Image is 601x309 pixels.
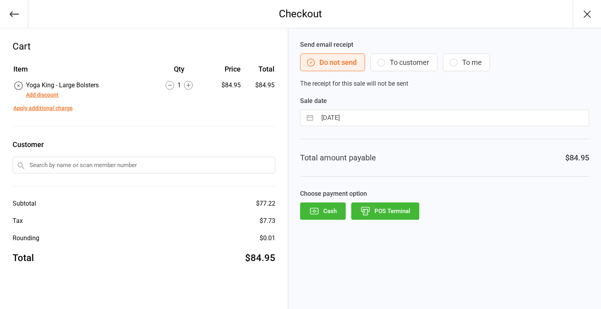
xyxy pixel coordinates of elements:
[151,64,208,80] th: Qty
[300,189,589,199] label: Choose payment option
[13,64,150,80] th: Item
[260,234,275,243] div: $0.01
[260,216,275,226] div: $7.73
[244,64,275,80] th: Total
[256,199,275,208] div: $77.22
[300,152,376,164] div: Total amount payable
[13,157,275,173] input: Search by name or scan member number
[13,216,23,226] div: Tax
[244,81,275,99] td: $84.95
[300,40,589,88] div: The receipt for this sale will not be sent
[300,40,589,50] label: Send email receipt
[300,96,589,106] label: Sale date
[151,81,208,90] div: 1
[13,139,275,150] label: Customer
[13,199,36,208] div: Subtotal
[565,152,589,164] div: $84.95
[13,251,34,265] div: Total
[351,202,419,220] button: POS Terminal
[208,64,241,74] div: Price
[13,234,39,243] div: Rounding
[300,202,346,220] button: Cash
[300,53,365,71] button: Do not send
[208,81,241,90] div: $84.95
[13,39,275,53] div: Cart
[13,104,73,112] button: Apply additional charge
[245,251,275,265] div: $84.95
[26,91,59,99] button: Add discount
[371,53,437,71] button: To customer
[26,81,99,89] span: Yoga King - Large Bolsters
[443,53,490,71] button: To me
